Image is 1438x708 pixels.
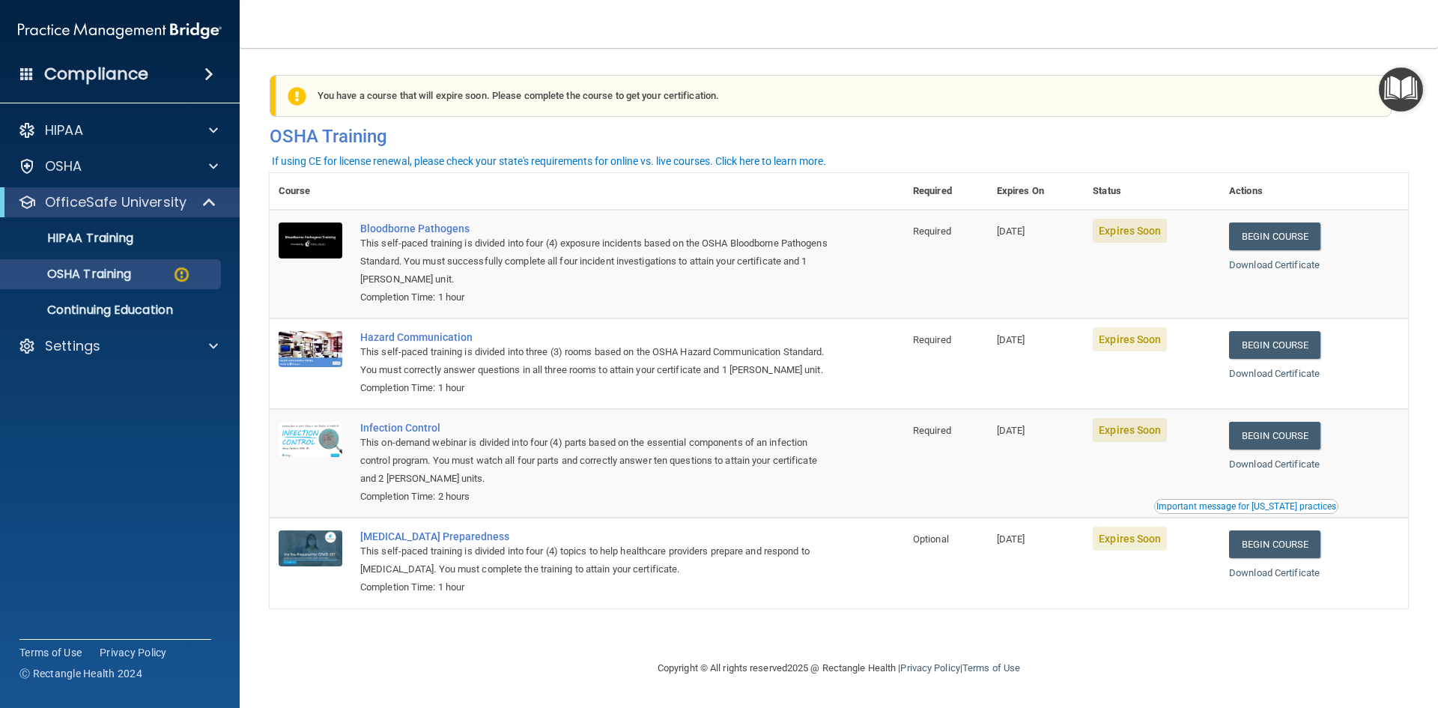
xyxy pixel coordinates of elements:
a: Download Certificate [1229,567,1320,578]
div: This self-paced training is divided into four (4) exposure incidents based on the OSHA Bloodborne... [360,235,829,288]
div: If using CE for license renewal, please check your state's requirements for online vs. live cours... [272,156,826,166]
div: You have a course that will expire soon. Please complete the course to get your certification. [276,75,1392,117]
a: OSHA [18,157,218,175]
a: Hazard Communication [360,331,829,343]
span: [DATE] [997,334,1025,345]
th: Actions [1220,173,1408,210]
div: Completion Time: 1 hour [360,379,829,397]
a: OfficeSafe University [18,193,217,211]
span: [DATE] [997,425,1025,436]
button: If using CE for license renewal, please check your state's requirements for online vs. live cours... [270,154,828,169]
a: Privacy Policy [900,662,959,674]
p: OfficeSafe University [45,193,186,211]
a: HIPAA [18,121,218,139]
span: Expires Soon [1093,327,1167,351]
p: OSHA Training [10,267,131,282]
div: This self-paced training is divided into three (3) rooms based on the OSHA Hazard Communication S... [360,343,829,379]
span: Ⓒ Rectangle Health 2024 [19,666,142,681]
a: [MEDICAL_DATA] Preparedness [360,530,829,542]
span: Required [913,334,951,345]
a: Begin Course [1229,331,1320,359]
a: Begin Course [1229,422,1320,450]
span: Expires Soon [1093,219,1167,243]
p: HIPAA Training [10,231,133,246]
a: Download Certificate [1229,459,1320,470]
h4: Compliance [44,64,148,85]
div: Completion Time: 1 hour [360,578,829,596]
div: This self-paced training is divided into four (4) topics to help healthcare providers prepare and... [360,542,829,578]
a: Bloodborne Pathogens [360,223,829,235]
p: HIPAA [45,121,83,139]
button: Read this if you are a dental practitioner in the state of CA [1154,499,1338,514]
div: Important message for [US_STATE] practices [1156,502,1336,511]
th: Required [904,173,988,210]
span: Expires Soon [1093,527,1167,551]
span: Required [913,226,951,237]
span: Required [913,425,951,436]
div: This on-demand webinar is divided into four (4) parts based on the essential components of an inf... [360,434,829,488]
span: Expires Soon [1093,418,1167,442]
p: Settings [45,337,100,355]
div: Completion Time: 2 hours [360,488,829,506]
img: exclamation-circle-solid-warning.7ed2984d.png [288,87,306,106]
a: Begin Course [1229,223,1320,250]
a: Infection Control [360,422,829,434]
span: [DATE] [997,226,1025,237]
p: Continuing Education [10,303,214,318]
a: Terms of Use [962,662,1020,674]
div: Completion Time: 1 hour [360,288,829,306]
button: Open Resource Center [1379,67,1423,112]
h4: OSHA Training [270,126,1408,147]
a: Privacy Policy [100,645,167,660]
a: Begin Course [1229,530,1320,558]
span: Optional [913,533,949,545]
a: Terms of Use [19,645,82,660]
th: Expires On [988,173,1084,210]
a: Download Certificate [1229,368,1320,379]
img: PMB logo [18,16,222,46]
th: Status [1084,173,1220,210]
th: Course [270,173,351,210]
p: OSHA [45,157,82,175]
a: Download Certificate [1229,259,1320,270]
span: [DATE] [997,533,1025,545]
a: Settings [18,337,218,355]
div: Copyright © All rights reserved 2025 @ Rectangle Health | | [565,644,1112,692]
img: warning-circle.0cc9ac19.png [172,265,191,284]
